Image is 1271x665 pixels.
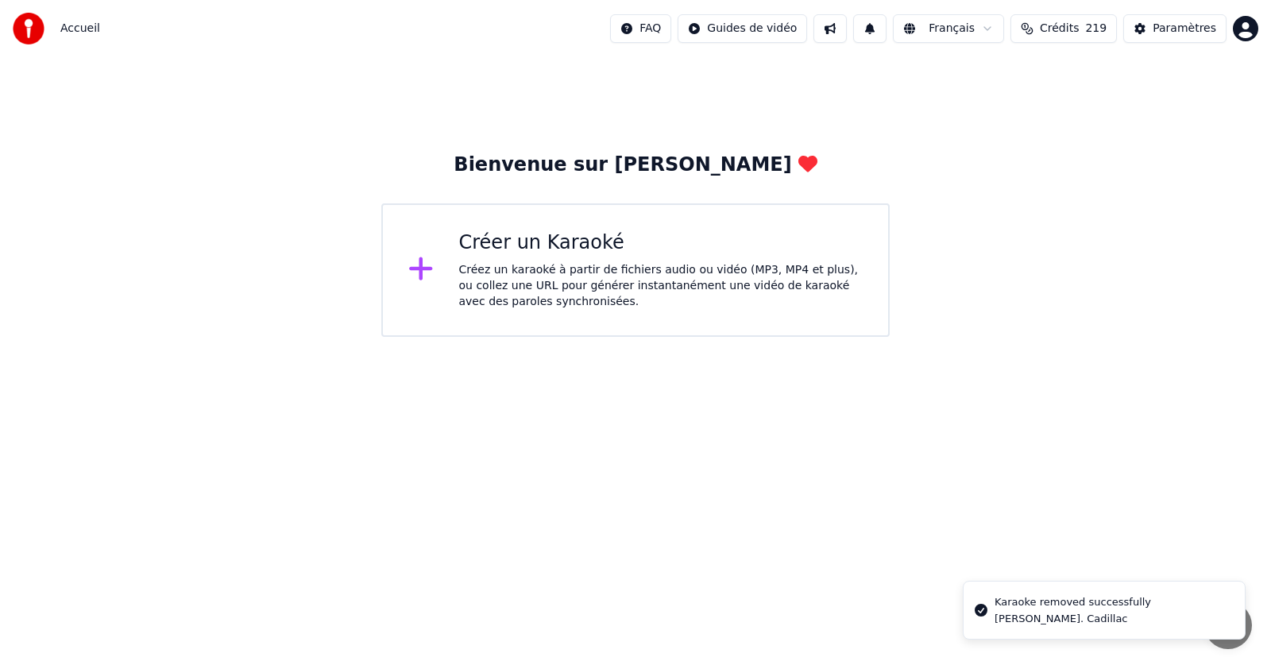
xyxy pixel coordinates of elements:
[678,14,807,43] button: Guides de vidéo
[459,230,863,256] div: Créer un Karaoké
[454,153,817,178] div: Bienvenue sur [PERSON_NAME]
[60,21,100,37] nav: breadcrumb
[459,262,863,310] div: Créez un karaoké à partir de fichiers audio ou vidéo (MP3, MP4 et plus), ou collez une URL pour g...
[13,13,44,44] img: youka
[610,14,671,43] button: FAQ
[1153,21,1216,37] div: Paramètres
[1010,14,1117,43] button: Crédits219
[1123,14,1227,43] button: Paramètres
[1040,21,1079,37] span: Crédits
[60,21,100,37] span: Accueil
[995,612,1151,626] div: [PERSON_NAME]. Cadillac
[995,594,1151,610] div: Karaoke removed successfully
[1085,21,1107,37] span: 219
